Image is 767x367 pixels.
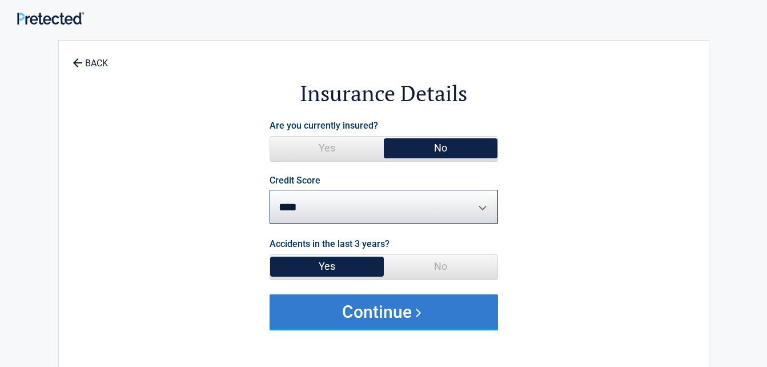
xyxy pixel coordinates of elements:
[270,176,320,185] label: Credit Score
[270,255,384,278] span: Yes
[70,48,110,68] a: BACK
[270,118,378,133] label: Are you currently insured?
[270,294,498,329] button: Continue
[270,137,384,159] span: Yes
[270,236,389,252] label: Accidents in the last 3 years?
[17,12,84,24] img: Main Logo
[384,255,497,278] span: No
[122,79,646,108] h2: Insurance Details
[384,137,497,159] span: No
